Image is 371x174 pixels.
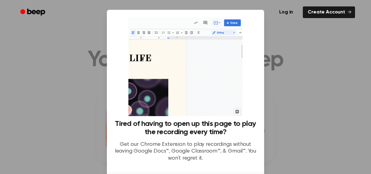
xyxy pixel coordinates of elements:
[128,17,242,116] img: Beep extension in action
[273,5,299,19] a: Log in
[114,141,257,162] p: Get our Chrome Extension to play recordings without leaving Google Docs™, Google Classroom™, & Gm...
[303,6,355,18] a: Create Account
[16,6,51,18] a: Beep
[114,120,257,136] h3: Tired of having to open up this page to play the recording every time?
